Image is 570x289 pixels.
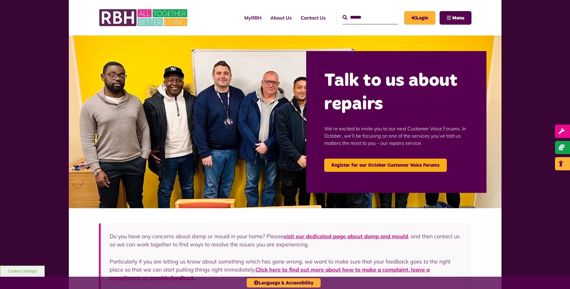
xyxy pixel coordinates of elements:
[452,16,464,20] span: Menu
[99,6,189,29] img: RBH
[324,116,468,156] p: We’re excited to invite you to our next Customer Voice Forums. In October, we’ll be focusing on o...
[110,266,430,281] a: Click here to find out more about how to make a complaint, leave a compliment, or provide feedback
[69,35,501,208] img: Group photo of customers and colleagues at the Lighthouse Project
[247,278,321,287] button: Language & Accessibility
[296,10,330,26] a: Contact Us
[324,69,468,116] h2: Talk to us about repairs
[543,262,570,289] iframe: Netcall Web Assistant for live chat
[110,232,462,248] p: Do you have any concerns about damp or mould in your home? Please , and then contact us so we can...
[404,11,435,25] a: MyRBH
[240,10,266,26] a: MyRBH
[110,257,462,282] p: Particularly if you are letting us know about something which has gone wrong, we want to make sur...
[324,159,447,172] a: Register for our October Customer Voice Forums
[266,10,296,26] a: About Us
[283,233,408,240] a: visit our dedicated page about damp and mould
[440,11,471,25] button: Navigation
